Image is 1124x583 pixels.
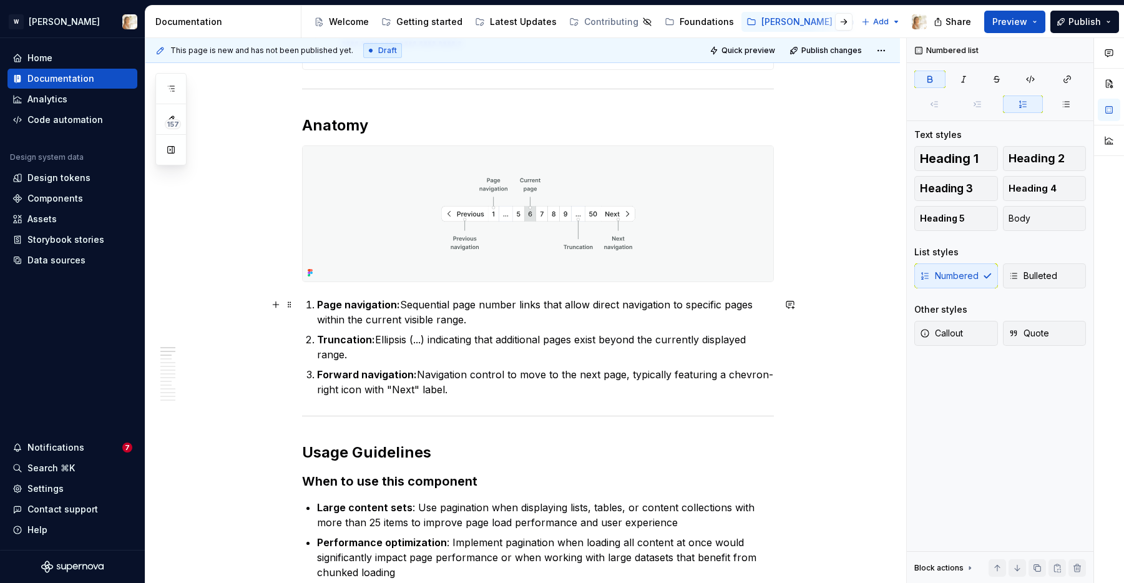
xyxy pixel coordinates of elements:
[7,48,137,68] a: Home
[396,16,462,28] div: Getting started
[470,12,562,32] a: Latest Updates
[1009,212,1030,225] span: Body
[741,12,859,32] a: [PERSON_NAME] Web
[786,42,867,59] button: Publish changes
[914,246,959,258] div: List styles
[1009,182,1057,195] span: Heading 4
[721,46,775,56] span: Quick preview
[7,110,137,130] a: Code automation
[155,16,296,28] div: Documentation
[27,192,83,205] div: Components
[1003,206,1087,231] button: Body
[7,168,137,188] a: Design tokens
[1003,263,1087,288] button: Bulleted
[7,438,137,458] button: Notifications7
[317,501,413,514] strong: Large content sets
[584,16,638,28] div: Contributing
[1003,146,1087,171] button: Heading 2
[302,115,774,135] h2: Anatomy
[165,119,181,129] span: 157
[309,9,855,34] div: Page tree
[920,152,979,165] span: Heading 1
[317,368,417,381] strong: Forward navigation:
[27,93,67,105] div: Analytics
[984,11,1045,33] button: Preview
[920,327,963,340] span: Callout
[1003,176,1087,201] button: Heading 4
[1050,11,1119,33] button: Publish
[317,500,774,530] p: : Use pagination when displaying lists, tables, or content collections with more than 25 items to...
[27,483,64,495] div: Settings
[170,46,353,56] span: This page is new and has not been published yet.
[912,14,927,29] img: Marisa Recuenco
[317,298,400,311] strong: Page navigation:
[122,443,132,453] span: 7
[7,520,137,540] button: Help
[660,12,739,32] a: Foundations
[914,321,998,346] button: Callout
[858,13,904,31] button: Add
[706,42,781,59] button: Quick preview
[920,182,973,195] span: Heading 3
[1003,321,1087,346] button: Quote
[27,441,84,454] div: Notifications
[329,16,369,28] div: Welcome
[914,206,998,231] button: Heading 5
[27,172,90,184] div: Design tokens
[317,367,774,397] p: Navigation control to move to the next page, typically featuring a chevron-right icon with "Next"...
[490,16,557,28] div: Latest Updates
[317,333,375,346] strong: Truncation:
[873,17,889,27] span: Add
[7,479,137,499] a: Settings
[303,146,773,282] img: b0b1df8f-a2c9-4226-97f6-165d86e41412.svg
[914,303,967,316] div: Other styles
[914,563,964,573] div: Block actions
[10,152,84,162] div: Design system data
[914,146,998,171] button: Heading 1
[302,473,774,490] h3: When to use this component
[914,176,998,201] button: Heading 3
[914,129,962,141] div: Text styles
[27,114,103,126] div: Code automation
[7,499,137,519] button: Contact support
[680,16,734,28] div: Foundations
[7,69,137,89] a: Documentation
[7,89,137,109] a: Analytics
[761,16,854,28] div: [PERSON_NAME] Web
[7,209,137,229] a: Assets
[7,189,137,208] a: Components
[309,12,374,32] a: Welcome
[7,250,137,270] a: Data sources
[376,12,467,32] a: Getting started
[27,233,104,246] div: Storybook stories
[914,559,975,577] div: Block actions
[27,213,57,225] div: Assets
[122,14,137,29] img: Marisa Recuenco
[27,462,75,474] div: Search ⌘K
[1009,152,1065,165] span: Heading 2
[302,443,774,463] h2: Usage Guidelines
[801,46,862,56] span: Publish changes
[1009,327,1049,340] span: Quote
[41,561,104,573] svg: Supernova Logo
[927,11,979,33] button: Share
[27,52,52,64] div: Home
[1068,16,1101,28] span: Publish
[946,16,971,28] span: Share
[29,16,100,28] div: [PERSON_NAME]
[564,12,657,32] a: Contributing
[7,458,137,478] button: Search ⌘K
[317,536,447,549] strong: Performance optimization
[378,46,397,56] span: Draft
[27,72,94,85] div: Documentation
[27,503,98,516] div: Contact support
[1009,270,1057,282] span: Bulleted
[9,14,24,29] div: W
[2,8,142,35] button: W[PERSON_NAME]Marisa Recuenco
[317,297,774,327] p: Sequential page number links that allow direct navigation to specific pages within the current vi...
[920,212,965,225] span: Heading 5
[27,524,47,536] div: Help
[27,254,86,267] div: Data sources
[317,332,774,362] p: Ellipsis (...) indicating that additional pages exist beyond the currently displayed range.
